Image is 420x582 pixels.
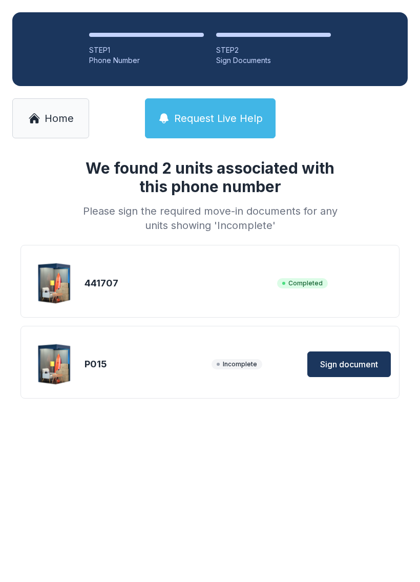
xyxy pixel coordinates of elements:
div: STEP 1 [89,45,204,55]
span: Home [45,111,74,126]
div: P015 [85,357,207,371]
div: STEP 2 [216,45,331,55]
span: Request Live Help [174,111,263,126]
span: Incomplete [212,359,262,369]
span: Completed [277,278,328,288]
div: Phone Number [89,55,204,66]
span: Sign document [320,358,378,370]
div: Please sign the required move-in documents for any units showing 'Incomplete' [79,204,341,233]
div: Sign Documents [216,55,331,66]
h1: We found 2 units associated with this phone number [79,159,341,196]
div: 441707 [85,276,273,290]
